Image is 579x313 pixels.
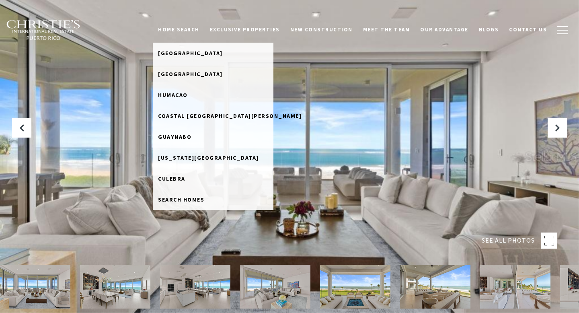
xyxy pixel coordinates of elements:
a: Coastal [GEOGRAPHIC_DATA][PERSON_NAME] [153,105,273,126]
a: [GEOGRAPHIC_DATA] [153,43,273,64]
img: 7000 BAHIA BEACH BLVD #1302 [400,265,470,309]
span: Blogs [479,26,499,33]
span: Exclusive Properties [210,26,280,33]
a: Exclusive Properties [205,22,285,37]
img: 7000 BAHIA BEACH BLVD #1302 [480,265,550,309]
span: Humacao [158,91,188,99]
span: [GEOGRAPHIC_DATA] [158,70,223,78]
span: [US_STATE][GEOGRAPHIC_DATA] [158,154,259,161]
span: Contact Us [509,26,547,33]
a: [US_STATE][GEOGRAPHIC_DATA] [153,147,273,168]
span: Coastal [GEOGRAPHIC_DATA][PERSON_NAME] [158,112,302,119]
a: Guaynabo [153,126,273,147]
a: Our Advantage [415,22,474,37]
img: 7000 BAHIA BEACH BLVD #1302 [80,265,150,309]
a: Culebra [153,168,273,189]
img: 7000 BAHIA BEACH BLVD #1302 [320,265,390,309]
span: New Construction [290,26,353,33]
a: Home Search [153,22,205,37]
img: 7000 BAHIA BEACH BLVD #1302 [160,265,230,309]
span: SEE ALL PHOTOS [482,235,535,246]
a: [GEOGRAPHIC_DATA] [153,64,273,84]
a: Humacao [153,84,273,105]
a: Meet the Team [358,22,415,37]
span: Guaynabo [158,133,191,140]
span: Our Advantage [420,26,468,33]
img: 7000 BAHIA BEACH BLVD #1302 [240,265,310,309]
span: Search Homes [158,196,204,203]
a: Blogs [474,22,504,37]
span: [GEOGRAPHIC_DATA] [158,49,223,57]
a: New Construction [285,22,358,37]
a: Search Homes [153,189,273,210]
span: Culebra [158,175,185,182]
img: Christie's International Real Estate black text logo [6,20,81,41]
